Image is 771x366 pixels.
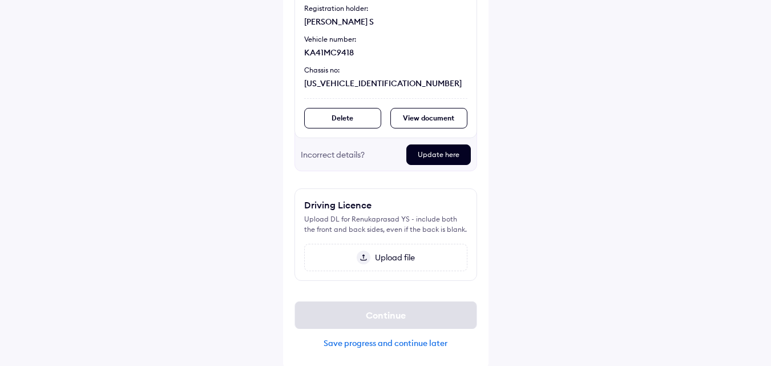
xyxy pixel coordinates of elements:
div: Delete [304,108,381,128]
img: upload-icon.svg [357,251,370,264]
div: Save progress and continue later [294,338,477,348]
div: Update here [406,144,471,165]
div: Incorrect details? [301,144,397,165]
div: Driving Licence [304,198,372,212]
div: View document [390,108,467,128]
div: [US_VEHICLE_IDENTIFICATION_NUMBER] [304,78,467,89]
div: [PERSON_NAME] S [304,16,467,27]
div: Registration holder: [304,3,467,14]
div: KA41MC9418 [304,47,467,58]
div: Chassis no: [304,65,467,75]
div: Vehicle number: [304,34,467,45]
span: Upload file [370,252,415,263]
div: Upload DL for Renukaprasad YS - include both the front and back sides, even if the back is blank. [304,214,467,235]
